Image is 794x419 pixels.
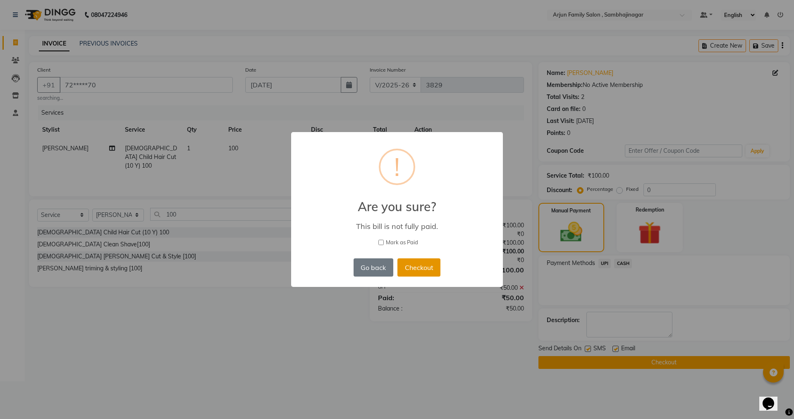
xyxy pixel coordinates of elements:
[291,189,503,214] h2: Are you sure?
[759,386,786,411] iframe: chat widget
[397,258,440,277] button: Checkout
[394,150,400,183] div: !
[354,258,393,277] button: Go back
[303,222,491,231] div: This bill is not fully paid.
[386,238,418,247] span: Mark as Paid
[378,240,384,245] input: Mark as Paid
